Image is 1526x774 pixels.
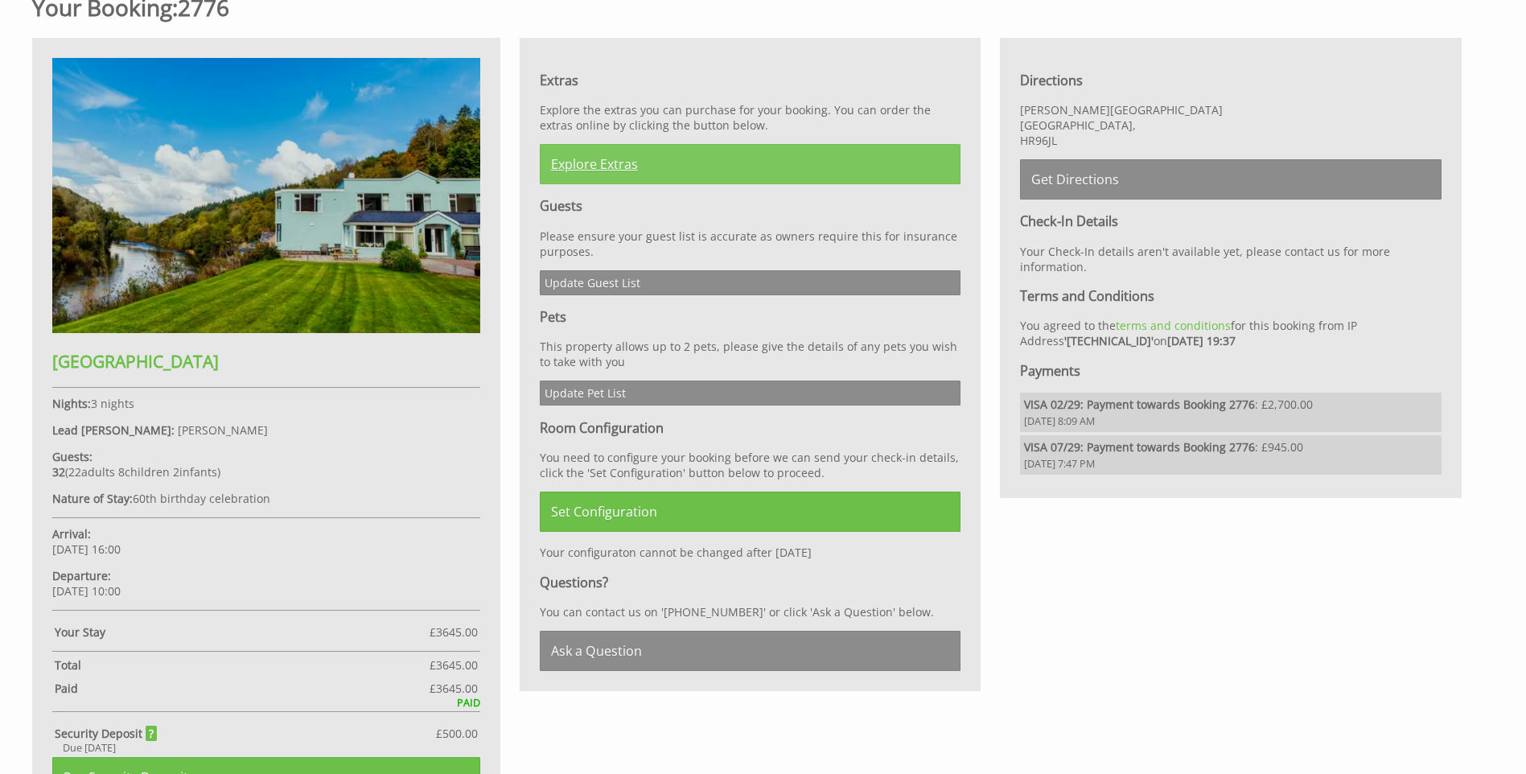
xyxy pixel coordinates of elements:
[1167,333,1236,348] strong: [DATE] 19:37
[52,491,133,506] strong: Nature of Stay:
[1020,362,1442,380] h3: Payments
[118,464,125,480] span: 8
[540,270,961,295] a: Update Guest List
[540,574,961,591] h3: Questions?
[52,396,480,411] p: 3 nights
[52,396,91,411] strong: Nights:
[68,464,115,480] span: adult
[540,339,961,369] p: This property allows up to 2 pets, please give the details of any pets you wish to take with you
[1116,318,1231,333] a: terms and conditions
[68,464,81,480] span: 22
[55,624,430,640] strong: Your Stay
[540,492,961,532] a: Set Configuration
[430,657,478,673] span: £
[1020,212,1442,230] h3: Check-In Details
[1024,439,1255,455] strong: VISA 07/29: Payment towards Booking 2776
[436,657,478,673] span: 3645.00
[52,568,480,599] p: [DATE] 10:00
[540,604,961,620] p: You can contact us on '[PHONE_NUMBER]' or click 'Ask a Question' below.
[540,197,961,215] h3: Guests
[540,450,961,480] p: You need to configure your booking before we can send your check-in details, click the 'Set Confi...
[436,681,478,696] span: 3645.00
[52,449,93,464] strong: Guests:
[52,422,175,438] strong: Lead [PERSON_NAME]:
[52,526,480,557] p: [DATE] 16:00
[540,228,961,259] p: Please ensure your guest list is accurate as owners require this for insurance purposes.
[540,72,961,89] h3: Extras
[1020,72,1442,89] h3: Directions
[436,624,478,640] span: 3645.00
[540,102,961,133] p: Explore the extras you can purchase for your booking. You can order the extras online by clicking...
[115,464,170,480] span: child
[212,464,217,480] span: s
[540,631,961,671] a: Ask a Question
[52,491,480,506] p: 60th birthday celebration
[55,657,430,673] strong: Total
[55,681,430,696] strong: Paid
[1024,414,1438,428] span: [DATE] 8:09 AM
[52,741,480,755] div: Due [DATE]
[109,464,115,480] span: s
[540,144,961,184] a: Explore Extras
[52,696,480,710] div: PAID
[1020,435,1442,475] li: : £945.00
[442,726,478,741] span: 500.00
[540,308,961,326] h3: Pets
[436,726,478,741] span: £
[540,419,961,437] h3: Room Configuration
[1024,397,1255,412] strong: VISA 02/29: Payment towards Booking 2776
[1020,287,1442,305] h3: Terms and Conditions
[178,422,268,438] span: [PERSON_NAME]
[1020,393,1442,432] li: : £2,700.00
[430,624,478,640] span: £
[52,58,480,333] img: An image of 'Wye Rapids House'
[430,681,478,696] span: £
[52,350,480,373] h2: [GEOGRAPHIC_DATA]
[52,464,220,480] span: ( )
[1020,244,1442,274] p: Your Check-In details aren't available yet, please contact us for more information.
[52,464,65,480] strong: 32
[1024,457,1438,471] span: [DATE] 7:47 PM
[540,381,961,406] a: Update Pet List
[52,321,480,373] a: [GEOGRAPHIC_DATA]
[540,545,961,560] p: Your configuraton cannot be changed after [DATE]
[173,464,179,480] span: 2
[52,526,91,541] strong: Arrival:
[1020,102,1442,148] p: [PERSON_NAME][GEOGRAPHIC_DATA] [GEOGRAPHIC_DATA], HR96JL
[55,726,158,741] strong: Security Deposit
[1020,159,1442,200] a: Get Directions
[151,464,170,480] span: ren
[1064,333,1154,348] strong: '[TECHNICAL_ID]'
[52,568,111,583] strong: Departure:
[1020,318,1442,348] p: You agreed to the for this booking from IP Address on
[170,464,217,480] span: infant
